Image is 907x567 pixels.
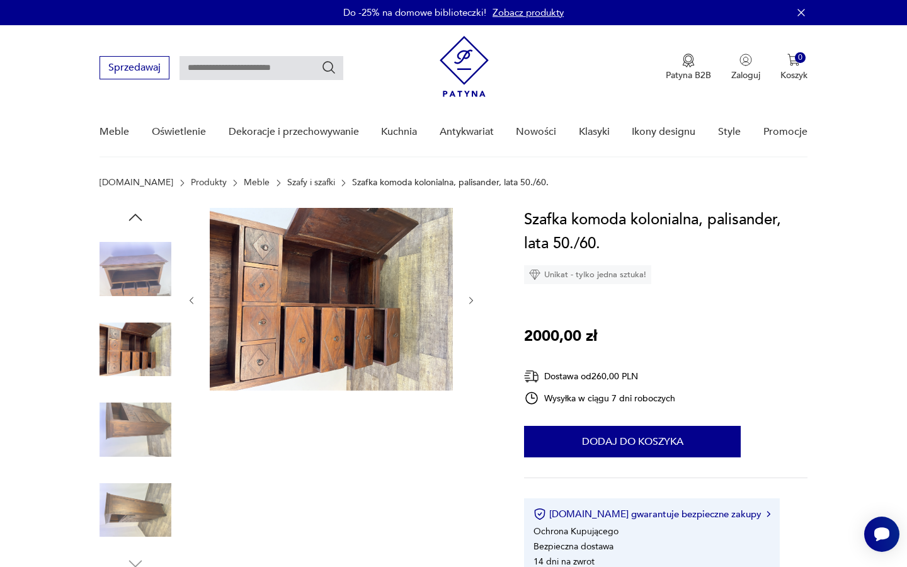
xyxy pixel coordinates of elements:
[229,108,359,156] a: Dekoracje i przechowywanie
[666,69,711,81] p: Patyna B2B
[352,178,549,188] p: Szafka komoda kolonialna, palisander, lata 50./60.
[533,508,546,520] img: Ikona certyfikatu
[381,108,417,156] a: Kuchnia
[287,178,335,188] a: Szafy i szafki
[533,541,613,553] li: Bezpieczna dostawa
[731,54,760,81] button: Zaloguj
[533,525,619,537] li: Ochrona Kupującego
[321,60,336,75] button: Szukaj
[493,6,564,19] a: Zobacz produkty
[152,108,206,156] a: Oświetlenie
[210,208,453,391] img: Zdjęcie produktu Szafka komoda kolonialna, palisander, lata 50./60.
[524,426,741,457] button: Dodaj do koszyka
[524,369,675,384] div: Dostawa od 260,00 PLN
[767,511,770,517] img: Ikona strzałki w prawo
[529,269,540,280] img: Ikona diamentu
[533,508,770,520] button: [DOMAIN_NAME] gwarantuje bezpieczne zakupy
[524,208,807,256] h1: Szafka komoda kolonialna, palisander, lata 50./60.
[191,178,227,188] a: Produkty
[524,369,539,384] img: Ikona dostawy
[731,69,760,81] p: Zaloguj
[780,54,807,81] button: 0Koszyk
[100,64,169,73] a: Sprzedawaj
[100,394,171,466] img: Zdjęcie produktu Szafka komoda kolonialna, palisander, lata 50./60.
[524,324,597,348] p: 2000,00 zł
[524,391,675,406] div: Wysyłka w ciągu 7 dni roboczych
[100,56,169,79] button: Sprzedawaj
[666,54,711,81] button: Patyna B2B
[440,36,489,97] img: Patyna - sklep z meblami i dekoracjami vintage
[100,108,129,156] a: Meble
[516,108,556,156] a: Nowości
[100,178,173,188] a: [DOMAIN_NAME]
[440,108,494,156] a: Antykwariat
[795,52,806,63] div: 0
[682,54,695,67] img: Ikona medalu
[244,178,270,188] a: Meble
[780,69,807,81] p: Koszyk
[100,474,171,546] img: Zdjęcie produktu Szafka komoda kolonialna, palisander, lata 50./60.
[524,265,651,284] div: Unikat - tylko jedna sztuka!
[718,108,741,156] a: Style
[100,233,171,305] img: Zdjęcie produktu Szafka komoda kolonialna, palisander, lata 50./60.
[343,6,486,19] p: Do -25% na domowe biblioteczki!
[579,108,610,156] a: Klasyki
[739,54,752,66] img: Ikonka użytkownika
[787,54,800,66] img: Ikona koszyka
[763,108,807,156] a: Promocje
[100,314,171,386] img: Zdjęcie produktu Szafka komoda kolonialna, palisander, lata 50./60.
[864,517,899,552] iframe: Smartsupp widget button
[632,108,695,156] a: Ikony designu
[666,54,711,81] a: Ikona medaluPatyna B2B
